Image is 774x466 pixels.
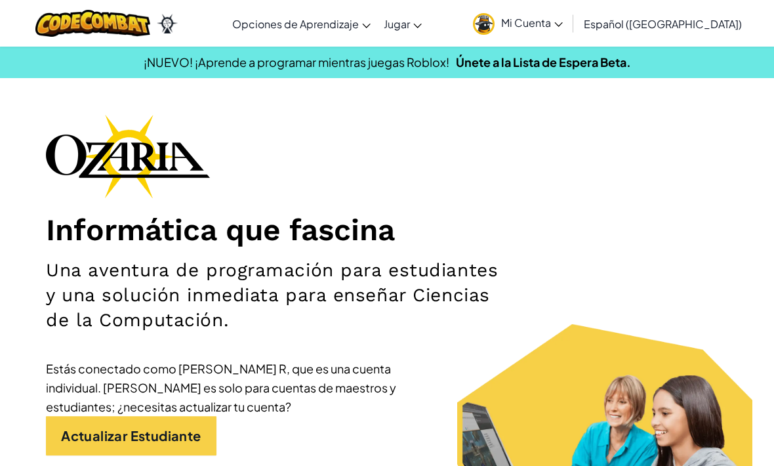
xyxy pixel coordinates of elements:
[577,6,748,41] a: Español ([GEOGRAPHIC_DATA])
[473,13,495,35] img: avatar
[466,3,569,44] a: Mi Cuenta
[384,17,410,31] span: Jugar
[46,416,216,455] a: Actualizar Estudiante
[46,114,210,198] img: Ozaria branding logo
[377,6,428,41] a: Jugar
[46,359,439,416] div: Estás conectado como [PERSON_NAME] R, que es una cuenta individual. [PERSON_NAME] es solo para cu...
[46,211,728,248] h1: Informática que fascina
[456,54,631,70] a: Únete a la Lista de Espera Beta.
[46,258,503,333] h2: Una aventura de programación para estudiantes y una solución inmediata para enseñar Ciencias de l...
[501,16,563,30] span: Mi Cuenta
[157,14,178,33] img: Ozaria
[232,17,359,31] span: Opciones de Aprendizaje
[144,54,449,70] span: ¡NUEVO! ¡Aprende a programar mientras juegas Roblox!
[584,17,742,31] span: Español ([GEOGRAPHIC_DATA])
[35,10,150,37] img: CodeCombat logo
[226,6,377,41] a: Opciones de Aprendizaje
